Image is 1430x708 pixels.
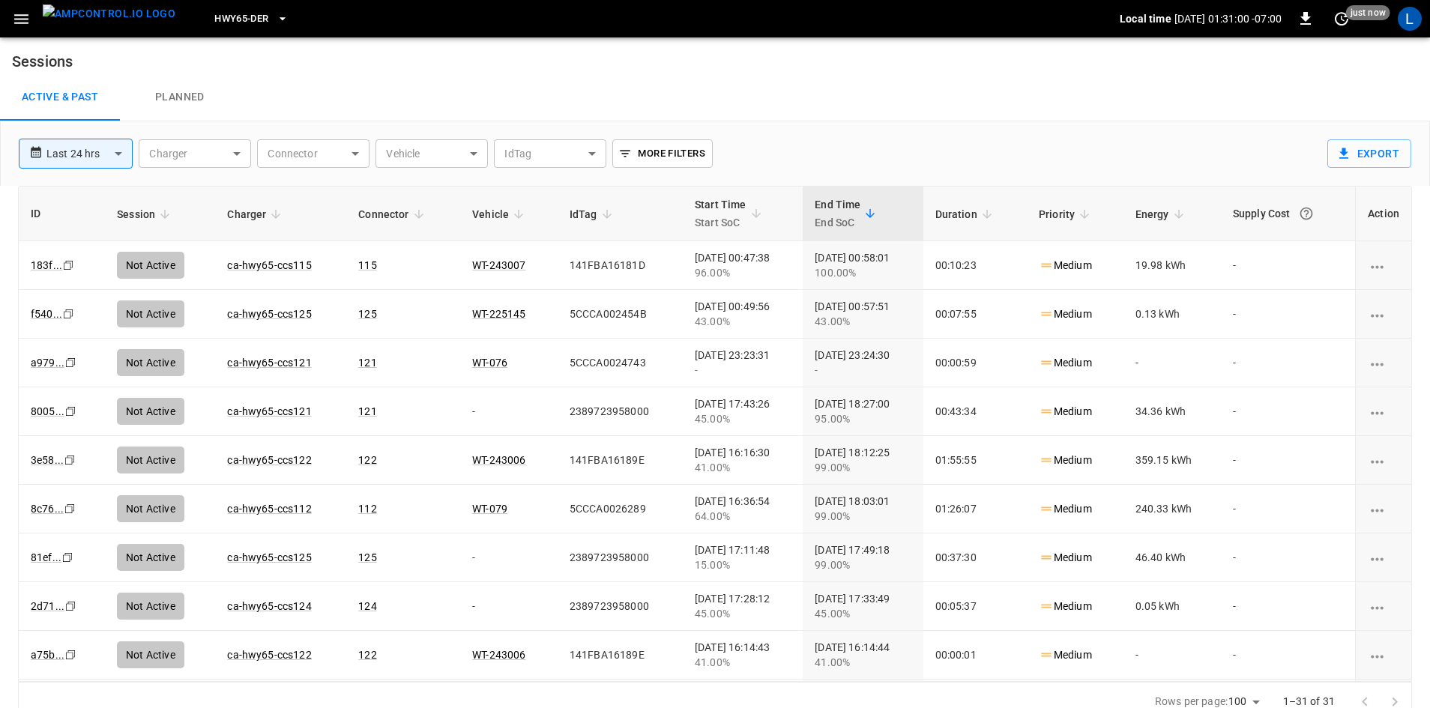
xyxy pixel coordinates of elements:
div: [DATE] 17:28:12 [695,591,791,621]
a: ca-hwy65-ccs122 [227,454,311,466]
button: set refresh interval [1330,7,1354,31]
td: 0.05 kWh [1123,582,1221,631]
a: 8c76... [31,503,64,515]
div: charging session options [1368,258,1399,273]
a: 122 [358,649,376,661]
div: copy [64,354,79,371]
a: WT-079 [472,503,507,515]
span: HWY65-DER [214,10,268,28]
div: copy [61,306,76,322]
p: Medium [1039,599,1092,614]
span: Connector [358,205,428,223]
td: - [1221,485,1355,533]
div: [DATE] 17:11:48 [695,542,791,572]
th: Action [1355,187,1411,241]
a: 183f... [31,259,62,271]
div: 99.00% [815,557,911,572]
div: 43.00% [815,314,911,329]
td: 00:07:55 [923,290,1027,339]
td: - [1221,582,1355,631]
div: Not Active [117,495,184,522]
span: Priority [1039,205,1094,223]
div: 100.00% [815,265,911,280]
td: - [1221,533,1355,582]
div: [DATE] 16:16:30 [695,445,791,475]
td: - [1221,290,1355,339]
div: copy [63,452,78,468]
p: Medium [1039,647,1092,663]
div: End Time [815,196,860,232]
p: Local time [1120,11,1171,26]
td: 359.15 kWh [1123,436,1221,485]
a: 124 [358,600,376,612]
td: 5CCCA002454B [558,290,683,339]
div: charging session options [1368,647,1399,662]
a: 8005... [31,405,64,417]
div: [DATE] 00:57:51 [815,299,911,329]
span: Energy [1135,205,1189,223]
a: ca-hwy65-ccs121 [227,405,311,417]
a: ca-hwy65-ccs125 [227,551,311,563]
p: Medium [1039,258,1092,273]
a: 2d71... [31,600,64,612]
div: [DATE] 16:36:54 [695,494,791,524]
div: charging session options [1368,355,1399,370]
a: 115 [358,259,376,271]
td: 46.40 kWh [1123,533,1221,582]
div: Supply Cost [1233,200,1343,227]
p: Medium [1039,355,1092,371]
div: copy [61,549,76,566]
td: 141FBA16181D [558,241,683,290]
a: WT-076 [472,357,507,369]
a: ca-hwy65-ccs122 [227,649,311,661]
div: Not Active [117,544,184,571]
p: Medium [1039,501,1092,517]
div: - [695,363,791,378]
td: 240.33 kWh [1123,485,1221,533]
div: 41.00% [815,655,911,670]
a: ca-hwy65-ccs115 [227,259,311,271]
div: Not Active [117,447,184,473]
th: ID [19,187,105,241]
div: [DATE] 18:03:01 [815,494,911,524]
div: 45.00% [695,411,791,426]
td: 2389723958000 [558,582,683,631]
div: Last 24 hrs [46,139,133,168]
td: 141FBA16189E [558,436,683,485]
div: 45.00% [815,606,911,621]
a: ca-hwy65-ccs112 [227,503,311,515]
td: - [460,387,558,436]
div: copy [63,500,78,517]
td: 2389723958000 [558,533,683,582]
span: Session [117,205,175,223]
td: 00:43:34 [923,387,1027,436]
p: Medium [1039,404,1092,420]
div: [DATE] 17:43:26 [695,396,791,426]
td: 00:37:30 [923,533,1027,582]
div: [DATE] 18:12:25 [815,445,911,475]
a: a75b... [31,649,64,661]
a: 3e58... [31,454,64,466]
div: 43.00% [695,314,791,329]
div: [DATE] 23:23:31 [695,348,791,378]
span: End TimeEnd SoC [815,196,880,232]
a: WT-243006 [472,649,525,661]
a: ca-hwy65-ccs124 [227,600,311,612]
span: Vehicle [472,205,528,223]
a: 122 [358,454,376,466]
p: Start SoC [695,214,746,232]
button: The cost of your charging session based on your supply rates [1293,200,1320,227]
td: - [1221,631,1355,680]
button: HWY65-DER [208,4,294,34]
p: Medium [1039,550,1092,566]
div: 64.00% [695,509,791,524]
td: 0.13 kWh [1123,290,1221,339]
div: 45.00% [695,606,791,621]
a: 81ef... [31,551,61,563]
button: More Filters [612,139,712,168]
span: Start TimeStart SoC [695,196,766,232]
div: charging session options [1368,599,1399,614]
div: - [815,363,911,378]
a: WT-225145 [472,308,525,320]
a: ca-hwy65-ccs121 [227,357,311,369]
